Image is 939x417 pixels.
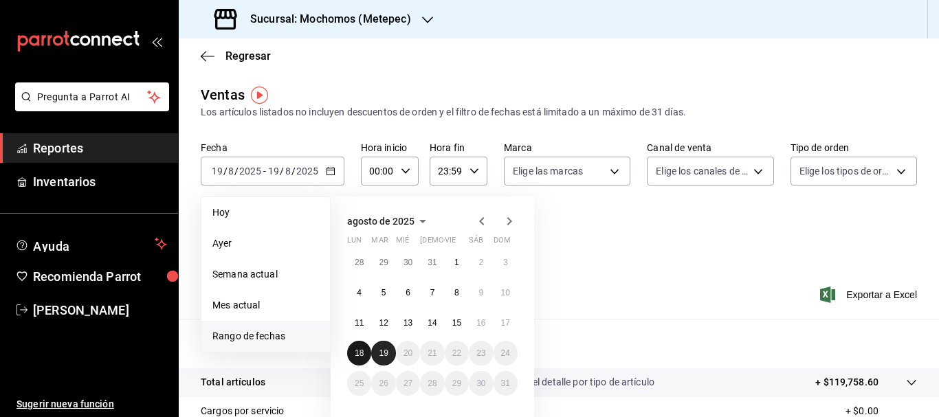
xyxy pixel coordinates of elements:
[10,100,169,114] a: Pregunta a Parrot AI
[501,379,510,388] abbr: 31 de agosto de 2025
[355,258,364,267] abbr: 28 de julio de 2025
[212,329,319,343] span: Rango de fechas
[212,298,319,313] span: Mes actual
[815,375,879,390] p: + $119,758.60
[382,288,386,297] abbr: 5 de agosto de 2025
[494,311,518,335] button: 17 de agosto de 2025
[476,318,485,328] abbr: 16 de agosto de 2025
[291,166,296,177] span: /
[201,84,245,105] div: Ventas
[347,216,415,227] span: agosto de 2025
[33,172,167,191] span: Inventarios
[239,166,262,177] input: ----
[452,348,461,358] abbr: 22 de agosto de 2025
[355,318,364,328] abbr: 11 de agosto de 2025
[478,288,483,297] abbr: 9 de agosto de 2025
[404,348,412,358] abbr: 20 de agosto de 2025
[501,348,510,358] abbr: 24 de agosto de 2025
[476,348,485,358] abbr: 23 de agosto de 2025
[445,280,469,305] button: 8 de agosto de 2025
[396,371,420,396] button: 27 de agosto de 2025
[404,379,412,388] abbr: 27 de agosto de 2025
[201,105,917,120] div: Los artículos listados no incluyen descuentos de orden y el filtro de fechas está limitado a un m...
[371,250,395,275] button: 29 de julio de 2025
[428,318,437,328] abbr: 14 de agosto de 2025
[151,36,162,47] button: open_drawer_menu
[347,371,371,396] button: 25 de agosto de 2025
[347,311,371,335] button: 11 de agosto de 2025
[469,236,483,250] abbr: sábado
[478,258,483,267] abbr: 2 de agosto de 2025
[234,166,239,177] span: /
[420,250,444,275] button: 31 de julio de 2025
[396,250,420,275] button: 30 de julio de 2025
[379,318,388,328] abbr: 12 de agosto de 2025
[445,236,456,250] abbr: viernes
[347,236,362,250] abbr: lunes
[454,258,459,267] abbr: 1 de agosto de 2025
[212,267,319,282] span: Semana actual
[225,49,271,63] span: Regresar
[791,143,917,153] label: Tipo de orden
[404,258,412,267] abbr: 30 de julio de 2025
[267,166,280,177] input: --
[452,318,461,328] abbr: 15 de agosto de 2025
[379,379,388,388] abbr: 26 de agosto de 2025
[445,250,469,275] button: 1 de agosto de 2025
[280,166,284,177] span: /
[647,143,773,153] label: Canal de venta
[494,371,518,396] button: 31 de agosto de 2025
[396,311,420,335] button: 13 de agosto de 2025
[404,318,412,328] abbr: 13 de agosto de 2025
[420,341,444,365] button: 21 de agosto de 2025
[379,258,388,267] abbr: 29 de julio de 2025
[251,87,268,104] img: Tooltip marker
[494,250,518,275] button: 3 de agosto de 2025
[33,267,167,286] span: Recomienda Parrot
[501,318,510,328] abbr: 17 de agosto de 2025
[420,280,444,305] button: 7 de agosto de 2025
[494,341,518,365] button: 24 de agosto de 2025
[16,397,167,412] span: Sugerir nueva función
[428,379,437,388] abbr: 28 de agosto de 2025
[371,280,395,305] button: 5 de agosto de 2025
[371,371,395,396] button: 26 de agosto de 2025
[469,250,493,275] button: 2 de agosto de 2025
[361,143,419,153] label: Hora inicio
[430,288,435,297] abbr: 7 de agosto de 2025
[420,311,444,335] button: 14 de agosto de 2025
[201,375,265,390] p: Total artículos
[452,379,461,388] abbr: 29 de agosto de 2025
[396,280,420,305] button: 6 de agosto de 2025
[201,49,271,63] button: Regresar
[445,311,469,335] button: 15 de agosto de 2025
[33,301,167,319] span: [PERSON_NAME]
[513,164,583,178] span: Elige las marcas
[428,348,437,358] abbr: 21 de agosto de 2025
[263,166,266,177] span: -
[347,213,431,229] button: agosto de 2025
[285,166,291,177] input: --
[223,166,228,177] span: /
[494,280,518,305] button: 10 de agosto de 2025
[211,166,223,177] input: --
[494,236,511,250] abbr: domingo
[420,236,501,250] abbr: jueves
[406,288,410,297] abbr: 6 de agosto de 2025
[823,286,917,303] button: Exportar a Excel
[212,205,319,220] span: Hoy
[504,143,630,153] label: Marca
[469,311,493,335] button: 16 de agosto de 2025
[469,280,493,305] button: 9 de agosto de 2025
[476,379,485,388] abbr: 30 de agosto de 2025
[379,348,388,358] abbr: 19 de agosto de 2025
[33,236,149,252] span: Ayuda
[501,288,510,297] abbr: 10 de agosto de 2025
[37,90,148,104] span: Pregunta a Parrot AI
[503,258,508,267] abbr: 3 de agosto de 2025
[228,166,234,177] input: --
[357,288,362,297] abbr: 4 de agosto de 2025
[396,341,420,365] button: 20 de agosto de 2025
